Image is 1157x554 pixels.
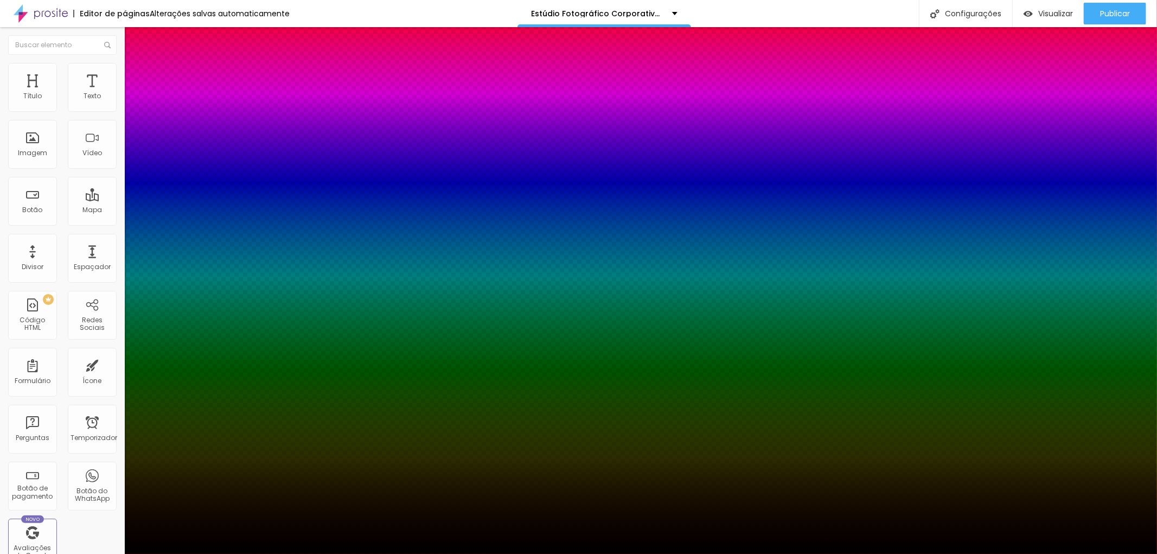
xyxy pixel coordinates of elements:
[20,315,46,332] font: Código HTML
[22,262,43,271] font: Divisor
[84,91,101,100] font: Texto
[80,315,105,332] font: Redes Sociais
[104,42,111,48] img: Ícone
[23,205,43,214] font: Botão
[531,8,764,19] font: Estúdio Fotográfico Corporativo em [GEOGRAPHIC_DATA]
[930,9,939,18] img: Ícone
[75,486,110,503] font: Botão do WhatsApp
[82,205,102,214] font: Mapa
[15,376,50,385] font: Formulário
[150,8,290,19] font: Alterações salvas automaticamente
[23,91,42,100] font: Título
[16,433,49,442] font: Perguntas
[1024,9,1033,18] img: view-1.svg
[1013,3,1084,24] button: Visualizar
[74,262,111,271] font: Espaçador
[8,35,117,55] input: Buscar elemento
[18,148,47,157] font: Imagem
[71,433,117,442] font: Temporizador
[80,8,150,19] font: Editor de páginas
[12,483,53,500] font: Botão de pagamento
[1100,8,1130,19] font: Publicar
[1038,8,1073,19] font: Visualizar
[1084,3,1146,24] button: Publicar
[945,8,1001,19] font: Configurações
[82,148,102,157] font: Vídeo
[83,376,102,385] font: Ícone
[25,516,40,523] font: Novo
